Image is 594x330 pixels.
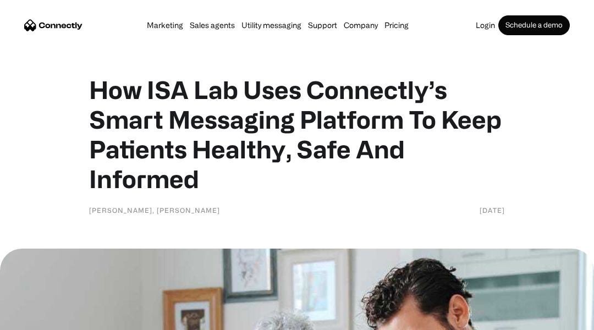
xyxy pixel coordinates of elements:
[186,21,238,30] a: Sales agents
[144,21,186,30] a: Marketing
[22,311,66,326] ul: Language list
[498,15,570,35] a: Schedule a demo
[89,205,220,216] div: [PERSON_NAME], [PERSON_NAME]
[24,17,82,34] a: home
[11,311,66,326] aside: Language selected: English
[238,21,305,30] a: Utility messaging
[305,21,340,30] a: Support
[472,21,498,30] a: Login
[340,18,381,33] div: Company
[381,21,412,30] a: Pricing
[89,75,505,194] h1: How ISA Lab Uses Connectly’s Smart Messaging Platform To Keep Patients Healthy, Safe And Informed
[344,18,378,33] div: Company
[480,205,505,216] div: [DATE]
